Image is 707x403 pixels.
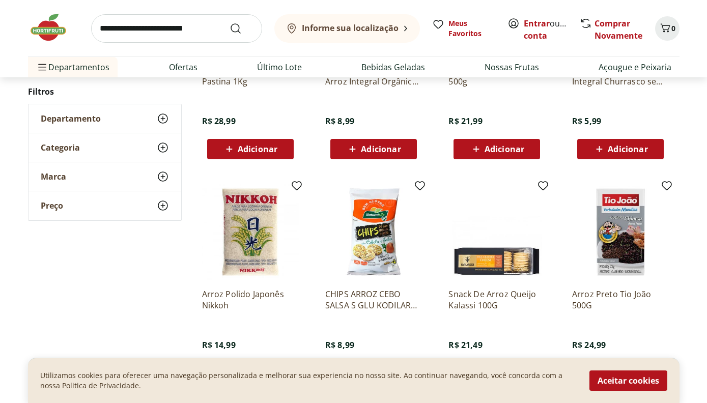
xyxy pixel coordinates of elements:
button: Categoria [29,133,181,162]
img: CHIPS ARROZ CEBO SALSA S GLU KODILAR 70G [325,184,422,280]
a: Snack De Arroz Queijo Kalassi 100G [448,289,545,311]
img: Arroz Preto Tio João 500G [572,184,669,280]
span: R$ 8,99 [325,116,354,127]
a: Arroz Polido Japonês Nikkoh [202,289,299,311]
p: Utilizamos cookies para oferecer uma navegação personalizada e melhorar sua experiencia no nosso ... [40,370,577,391]
button: Marca [29,162,181,191]
span: R$ 5,99 [572,116,601,127]
span: Adicionar [608,145,647,153]
a: Meus Favoritos [432,18,495,39]
button: Adicionar [577,139,664,159]
span: Adicionar [361,145,401,153]
a: Último Lote [257,61,302,73]
h2: Filtros [28,81,182,102]
img: Hortifruti [28,12,79,43]
a: Criar conta [524,18,580,41]
button: Aceitar cookies [589,370,667,391]
a: Comprar Novamente [595,18,642,41]
button: Preço [29,191,181,220]
button: Carrinho [655,16,680,41]
a: Nossas Frutas [485,61,539,73]
button: Departamento [29,104,181,133]
span: Adicionar [238,145,277,153]
a: CHIPS ARROZ CEBO SALSA S GLU KODILAR 70G [325,289,422,311]
button: Adicionar [454,139,540,159]
span: Preço [41,200,63,211]
button: Adicionar [207,139,294,159]
span: R$ 21,99 [448,116,482,127]
span: Adicionar [485,145,524,153]
b: Informe sua localização [302,22,399,34]
img: Arroz Polido Japonês Nikkoh [202,184,299,280]
span: R$ 14,99 [202,339,236,351]
a: Ofertas [169,61,197,73]
img: Snack De Arroz Queijo Kalassi 100G [448,184,545,280]
a: Bebidas Geladas [361,61,425,73]
button: Submit Search [230,22,254,35]
span: R$ 21,49 [448,339,482,351]
span: Departamento [41,113,101,124]
span: Categoria [41,142,80,153]
input: search [91,14,262,43]
button: Adicionar [330,139,417,159]
a: Açougue e Peixaria [599,61,671,73]
a: Entrar [524,18,550,29]
span: ou [524,17,569,42]
span: Marca [41,171,66,182]
button: Menu [36,55,48,79]
span: R$ 28,99 [202,116,236,127]
span: 0 [671,23,675,33]
button: Informe sua localização [274,14,420,43]
a: Arroz Preto Tio João 500G [572,289,669,311]
span: R$ 8,99 [325,339,354,351]
span: R$ 24,99 [572,339,606,351]
span: Departamentos [36,55,109,79]
span: Meus Favoritos [448,18,495,39]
